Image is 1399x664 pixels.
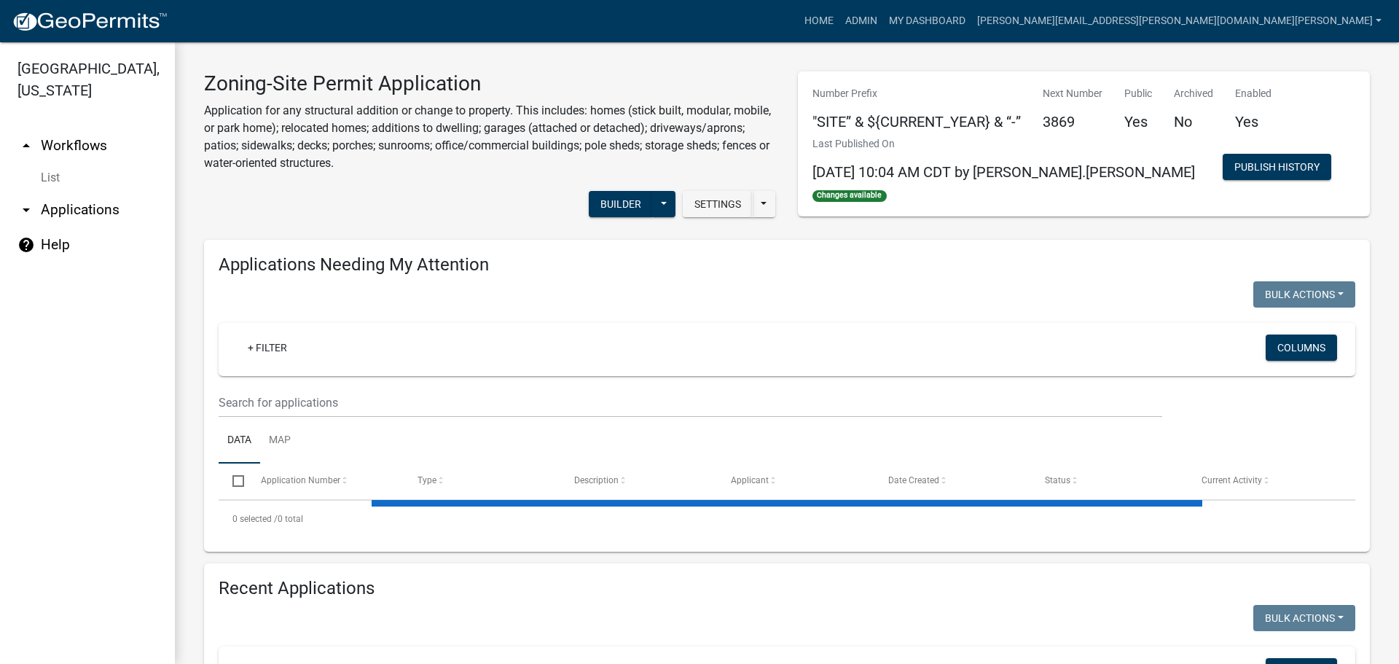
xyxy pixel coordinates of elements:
wm-modal-confirm: Workflow Publish History [1223,163,1331,174]
p: Last Published On [812,136,1195,152]
h5: Yes [1235,113,1271,130]
p: Public [1124,86,1152,101]
input: Search for applications [219,388,1162,418]
h5: "SITE” & ${CURRENT_YEAR} & “-” [812,113,1021,130]
p: Enabled [1235,86,1271,101]
a: Data [219,418,260,464]
a: Admin [839,7,883,35]
datatable-header-cell: Applicant [717,464,874,499]
h5: 3869 [1043,113,1102,130]
a: Map [260,418,299,464]
h3: Zoning-Site Permit Application [204,71,776,96]
a: Home [799,7,839,35]
a: + Filter [236,335,299,361]
p: Archived [1174,86,1213,101]
p: Application for any structural addition or change to property. This includes: homes (stick built,... [204,102,776,172]
p: Number Prefix [812,86,1021,101]
span: Changes available [812,190,887,202]
button: Builder [589,191,653,217]
datatable-header-cell: Date Created [874,464,1030,499]
p: Next Number [1043,86,1102,101]
h4: Applications Needing My Attention [219,254,1355,276]
span: Applicant [731,475,769,485]
h5: No [1174,113,1213,130]
datatable-header-cell: Status [1031,464,1188,499]
datatable-header-cell: Application Number [246,464,403,499]
h4: Recent Applications [219,578,1355,599]
a: [PERSON_NAME][EMAIL_ADDRESS][PERSON_NAME][DOMAIN_NAME][PERSON_NAME] [971,7,1387,35]
i: help [17,236,35,254]
span: Current Activity [1202,475,1262,485]
datatable-header-cell: Description [560,464,717,499]
datatable-header-cell: Select [219,464,246,499]
button: Bulk Actions [1253,281,1355,308]
span: [DATE] 10:04 AM CDT by [PERSON_NAME].[PERSON_NAME] [812,163,1195,181]
button: Publish History [1223,154,1331,180]
button: Columns [1266,335,1337,361]
button: Bulk Actions [1253,605,1355,631]
div: 0 total [219,501,1355,537]
a: My Dashboard [883,7,971,35]
span: Application Number [261,475,340,485]
i: arrow_drop_down [17,201,35,219]
span: 0 selected / [232,514,278,524]
span: Type [418,475,436,485]
datatable-header-cell: Type [404,464,560,499]
i: arrow_drop_up [17,137,35,155]
span: Description [574,475,619,485]
span: Status [1045,475,1070,485]
datatable-header-cell: Current Activity [1188,464,1344,499]
h5: Yes [1124,113,1152,130]
span: Date Created [888,475,939,485]
button: Settings [683,191,753,217]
